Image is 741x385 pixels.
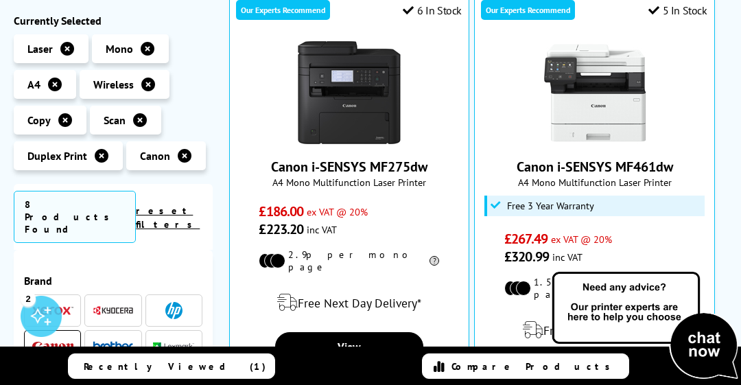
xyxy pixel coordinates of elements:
img: Canon [32,342,73,351]
span: £223.20 [259,220,303,238]
span: 8 Products Found [14,191,136,243]
span: Wireless [93,78,134,91]
div: modal_delivery [237,283,462,322]
a: Lexmark [153,338,194,355]
span: inc VAT [552,250,583,264]
span: A4 Mono Multifunction Laser Printer [482,176,707,189]
img: Canon i-SENSYS MF275dw [298,41,401,144]
span: Duplex Print [27,149,87,163]
a: Brother [93,338,134,355]
a: Canon [32,338,73,355]
span: ex VAT @ 20% [551,233,612,246]
img: HP [165,302,183,319]
span: Copy [27,113,51,127]
span: Free 3 Year Warranty [507,200,594,211]
span: £320.99 [504,248,549,266]
li: 2.9p per mono page [259,248,439,273]
img: Kyocera [93,305,134,316]
span: Brand [24,274,202,288]
div: 2 [21,291,36,306]
span: A4 [27,78,40,91]
a: View [275,332,423,361]
a: Compare Products [422,353,629,379]
span: Compare Products [451,360,617,373]
a: HP [153,302,194,319]
img: Lexmark [153,342,194,351]
span: Laser [27,42,53,56]
a: Canon i-SENSYS MF461dw [543,133,646,147]
div: 6 In Stock [403,3,462,17]
img: Brother [93,341,134,351]
div: modal_delivery [482,311,707,349]
span: Scan [104,113,126,127]
span: £267.49 [504,230,548,248]
span: A4 Mono Multifunction Laser Printer [237,176,462,189]
span: Canon [140,149,170,163]
a: Kyocera [93,302,134,319]
a: Recently Viewed (1) [68,353,275,379]
span: Recently Viewed (1) [84,360,266,373]
a: reset filters [136,205,200,231]
img: Canon i-SENSYS MF461dw [543,41,646,144]
span: inc VAT [307,223,337,236]
span: ex VAT @ 20% [307,205,368,218]
span: £186.00 [259,202,303,220]
img: Open Live Chat window [549,270,741,382]
a: Canon i-SENSYS MF461dw [517,158,673,176]
a: Canon i-SENSYS MF275dw [298,133,401,147]
div: Currently Selected [14,14,213,27]
span: Mono [106,42,133,56]
li: 1.5p per mono page [504,276,685,301]
a: Canon i-SENSYS MF275dw [271,158,427,176]
div: 5 In Stock [648,3,707,17]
